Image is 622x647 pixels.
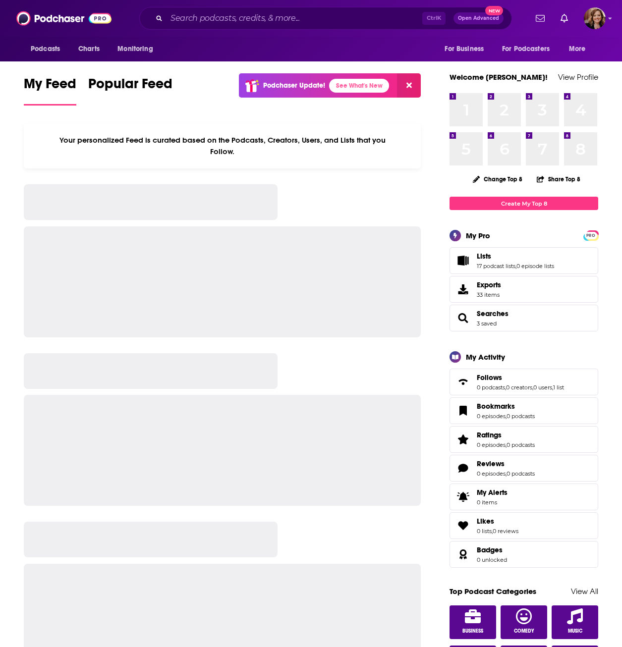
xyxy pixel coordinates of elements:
a: Reviews [453,461,473,475]
a: 0 podcasts [507,441,535,448]
span: Ratings [477,431,502,439]
button: open menu [496,40,564,58]
span: Ctrl K [422,12,446,25]
span: Likes [477,517,494,526]
span: Exports [453,282,473,296]
a: My Alerts [450,484,598,510]
button: open menu [562,40,598,58]
button: open menu [24,40,73,58]
span: Comedy [514,628,534,634]
img: User Profile [584,7,606,29]
span: , [505,384,506,391]
span: Bookmarks [477,402,515,411]
input: Search podcasts, credits, & more... [167,10,422,26]
a: 0 podcasts [477,384,505,391]
div: Search podcasts, credits, & more... [139,7,512,30]
span: Bookmarks [450,397,598,424]
span: Music [568,628,582,634]
span: , [515,263,516,270]
a: Music [552,605,598,639]
span: Follows [477,373,502,382]
button: open menu [111,40,166,58]
button: open menu [438,40,496,58]
span: Lists [450,247,598,274]
a: Ratings [453,432,473,446]
a: Reviews [477,459,535,468]
a: Comedy [501,605,547,639]
span: My Feed [24,75,76,98]
a: 1 list [553,384,564,391]
a: 0 reviews [493,528,518,535]
span: Open Advanced [458,16,499,21]
a: 3 saved [477,320,497,327]
a: Searches [453,311,473,325]
a: 0 episodes [477,441,506,448]
a: Bookmarks [477,402,535,411]
span: Lists [477,252,491,261]
span: For Business [445,42,484,56]
a: Likes [453,519,473,533]
a: Badges [453,547,473,561]
span: Reviews [450,455,598,482]
p: Podchaser Update! [263,81,325,90]
span: , [506,470,507,477]
button: Change Top 8 [467,173,528,185]
span: Reviews [477,459,505,468]
a: Show notifications dropdown [557,10,572,27]
span: , [506,413,507,420]
a: 0 podcasts [507,470,535,477]
a: Lists [477,252,554,261]
a: Top Podcast Categories [450,587,536,596]
a: 0 creators [506,384,532,391]
span: Exports [477,280,501,289]
span: Likes [450,512,598,539]
a: View Profile [558,72,598,82]
a: 0 episode lists [516,263,554,270]
a: Likes [477,517,518,526]
span: Follows [450,369,598,395]
button: Open AdvancedNew [453,12,504,24]
a: PRO [585,231,597,239]
a: 0 unlocked [477,556,507,563]
a: Follows [453,375,473,389]
span: My Alerts [477,488,508,497]
span: , [532,384,533,391]
div: My Pro [466,231,490,240]
a: Popular Feed [88,75,172,106]
span: More [569,42,586,56]
a: 0 users [533,384,552,391]
span: Business [462,628,483,634]
span: For Podcasters [502,42,550,56]
span: , [552,384,553,391]
a: Create My Top 8 [450,197,598,210]
a: Exports [450,276,598,303]
a: See What's New [329,79,389,93]
span: New [485,6,503,15]
button: Show profile menu [584,7,606,29]
span: Popular Feed [88,75,172,98]
div: My Activity [466,352,505,362]
span: Badges [477,545,503,554]
a: 0 episodes [477,470,506,477]
span: Podcasts [31,42,60,56]
a: Bookmarks [453,404,473,418]
a: 17 podcast lists [477,263,515,270]
a: Searches [477,309,509,318]
a: 0 lists [477,528,492,535]
a: My Feed [24,75,76,106]
span: My Alerts [453,490,473,504]
a: 0 podcasts [507,413,535,420]
span: Searches [450,305,598,331]
a: Badges [477,545,507,554]
span: 33 items [477,291,501,298]
span: 0 items [477,499,508,506]
a: Charts [72,40,106,58]
a: Follows [477,373,564,382]
span: PRO [585,232,597,239]
span: Monitoring [117,42,153,56]
img: Podchaser - Follow, Share and Rate Podcasts [16,9,112,28]
a: View All [571,587,598,596]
